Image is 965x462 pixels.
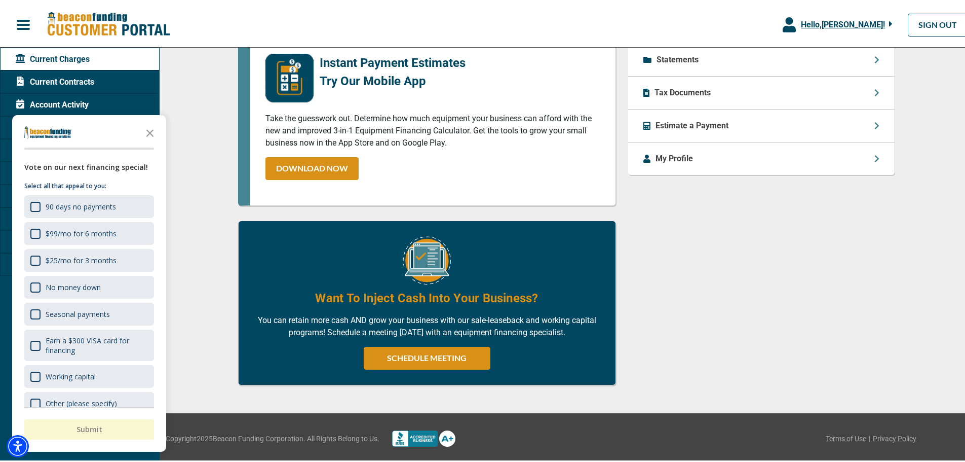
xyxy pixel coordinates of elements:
[46,280,101,290] div: No money down
[24,417,154,438] button: Submit
[46,397,117,406] div: Other (please specify)
[655,118,728,130] p: Estimate a Payment
[364,345,490,368] a: SCHEDULE MEETING
[24,301,154,324] div: Seasonal payments
[869,432,870,442] span: |
[46,200,116,209] div: 90 days no payments
[46,334,148,353] div: Earn a $300 VISA card for financing
[24,328,154,359] div: Earn a $300 VISA card for financing
[16,51,90,63] span: Current Charges
[24,193,154,216] div: 90 days no payments
[46,227,117,236] div: $99/mo for 6 months
[46,307,110,317] div: Seasonal payments
[265,111,600,147] p: Take the guesswork out. Determine how much equipment your business can afford with the new and im...
[254,312,600,337] p: You can retain more cash AND grow your business with our sale-leaseback and working capital progr...
[873,432,916,442] a: Privacy Policy
[392,429,455,445] img: Better Bussines Beareau logo A+
[47,10,170,35] img: Beacon Funding Customer Portal Logo
[24,363,154,386] div: Working capital
[24,274,154,297] div: No money down
[265,155,359,178] a: DOWNLOAD NOW
[657,52,699,64] p: Statements
[46,254,117,263] div: $25/mo for 3 months
[24,124,72,136] img: Company logo
[46,370,96,379] div: Working capital
[24,220,154,243] div: $99/mo for 6 months
[166,432,379,442] span: Copyright 2025 Beacon Funding Corporation. All Rights Belong to Us.
[24,247,154,270] div: $25/mo for 3 months
[265,52,314,100] img: mobile-app-logo.png
[12,113,166,450] div: Survey
[24,160,154,171] div: Vote on our next financing special!
[826,432,866,442] a: Terms of Use
[24,179,154,189] p: Select all that appeal to you:
[24,390,154,413] div: Other (please specify)
[801,18,885,27] span: Hello, [PERSON_NAME] !
[403,234,451,282] img: Equipment Financing Online Image
[140,120,160,140] button: Close the survey
[654,85,711,97] p: Tax Documents
[655,151,693,163] p: My Profile
[320,70,466,88] p: Try Our Mobile App
[16,97,89,109] span: Account Activity
[7,433,29,455] div: Accessibility Menu
[320,52,466,70] p: Instant Payment Estimates
[315,288,538,305] h4: Want To Inject Cash Into Your Business?
[16,74,94,86] span: Current Contracts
